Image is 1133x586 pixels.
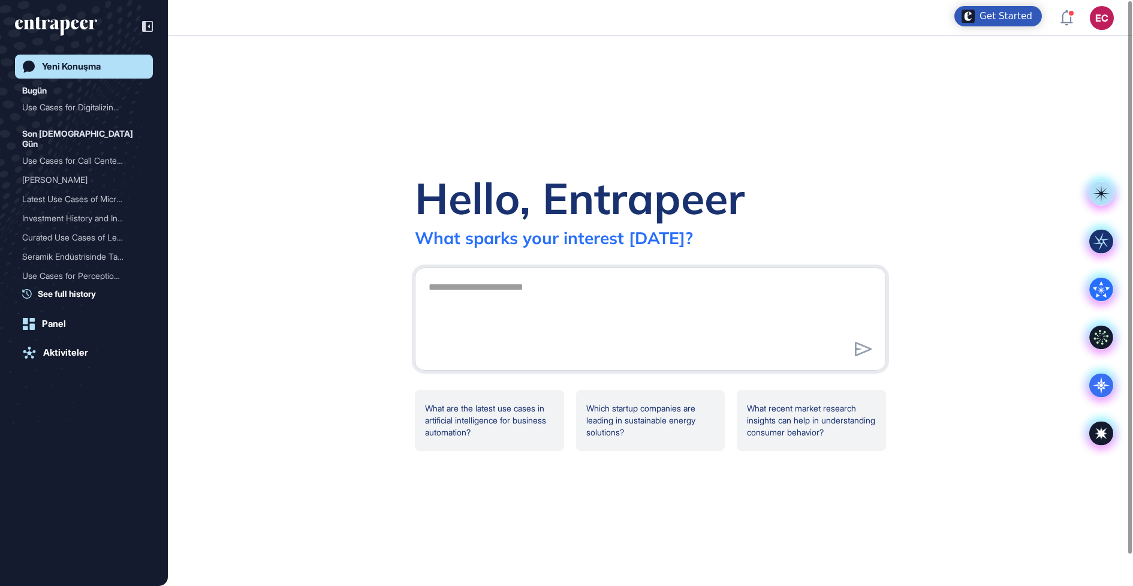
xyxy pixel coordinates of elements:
button: EC [1090,6,1114,30]
div: What sparks your interest [DATE]? [415,227,693,248]
div: entrapeer-logo [15,17,97,36]
div: Open Get Started checklist [954,6,1042,26]
div: Curie [22,170,146,190]
div: Curated Use Cases of Legal Tech Service Providers in Turkey [22,228,146,247]
div: Investment History and In... [22,209,136,228]
div: Seramik Endüstrisinde Tal... [22,247,136,266]
div: Son [DEMOGRAPHIC_DATA] Gün [22,127,146,151]
a: Aktiviteler [15,341,153,365]
div: Yeni Konuşma [42,61,101,72]
div: Latest Use Cases of Micro... [22,190,136,209]
a: Panel [15,312,153,336]
span: See full history [38,287,96,300]
div: Curated Use Cases of Lega... [22,228,136,247]
div: Latest Use Cases of Microservices Architecture in Fintech Companies [22,190,146,209]
div: Panel [42,318,66,329]
div: Use Cases for Perception-... [22,266,136,286]
div: Use Cases for Call Center... [22,151,136,170]
div: Aktiviteler [43,347,88,358]
div: Use Cases for Perception-Based Navigation Systems Utilizing Onboard Sensors and V2X Communication [22,266,146,286]
div: Bugün [22,83,47,98]
div: Seramik Endüstrisinde Talep Tahminleme Problemini Çözmek İçin Use Case Örnekleri [22,247,146,266]
img: launcher-image-alternative-text [962,10,975,23]
a: See full history [22,287,153,300]
div: Hello, Entrapeer [415,171,745,225]
div: What are the latest use cases in artificial intelligence for business automation? [415,390,564,451]
div: Investment History and Investor Information for Wemolo GmbH [22,209,146,228]
a: Yeni Konuşma [15,55,153,79]
div: Get Started [980,10,1032,22]
div: What recent market research insights can help in understanding consumer behavior? [737,390,886,451]
div: Which startup companies are leading in sustainable energy solutions? [576,390,725,451]
div: Use Cases for Call Center Operations Outsourcing Partners and Customer Service Strategy of AT&T [22,151,146,170]
div: Use Cases for Digitalizin... [22,98,136,117]
div: [PERSON_NAME] [22,170,136,190]
div: Use Cases for Digitalizing Poster Relevance and Condition Checks in Turkish Bank Branches [22,98,146,117]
